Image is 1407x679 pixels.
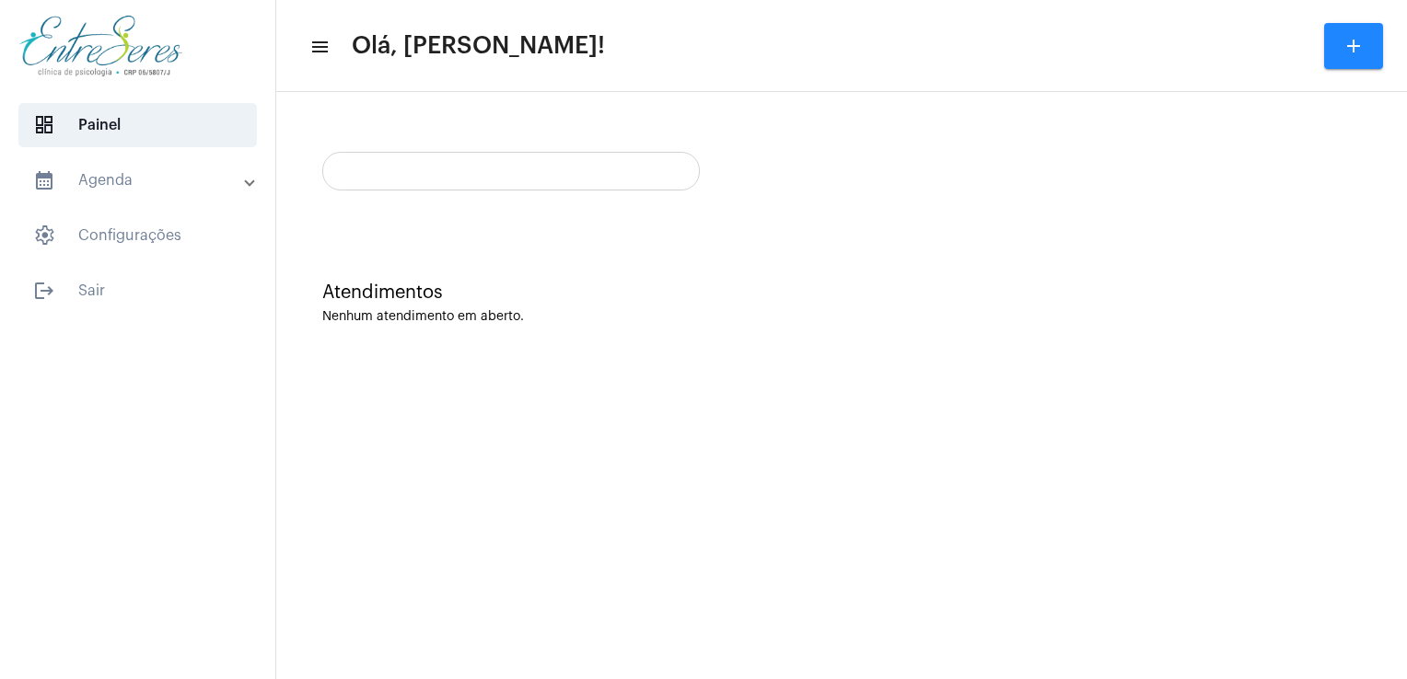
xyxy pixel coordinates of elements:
[15,9,187,83] img: aa27006a-a7e4-c883-abf8-315c10fe6841.png
[33,169,246,191] mat-panel-title: Agenda
[322,310,1361,324] div: Nenhum atendimento em aberto.
[33,114,55,136] span: sidenav icon
[18,213,257,258] span: Configurações
[18,269,257,313] span: Sair
[1343,35,1365,57] mat-icon: add
[33,280,55,302] mat-icon: sidenav icon
[33,224,55,247] span: sidenav icon
[11,158,275,202] mat-expansion-panel-header: sidenav iconAgenda
[18,103,257,147] span: Painel
[352,31,605,61] span: Olá, [PERSON_NAME]!
[322,282,1361,303] div: Atendimentos
[309,36,328,58] mat-icon: sidenav icon
[33,169,55,191] mat-icon: sidenav icon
